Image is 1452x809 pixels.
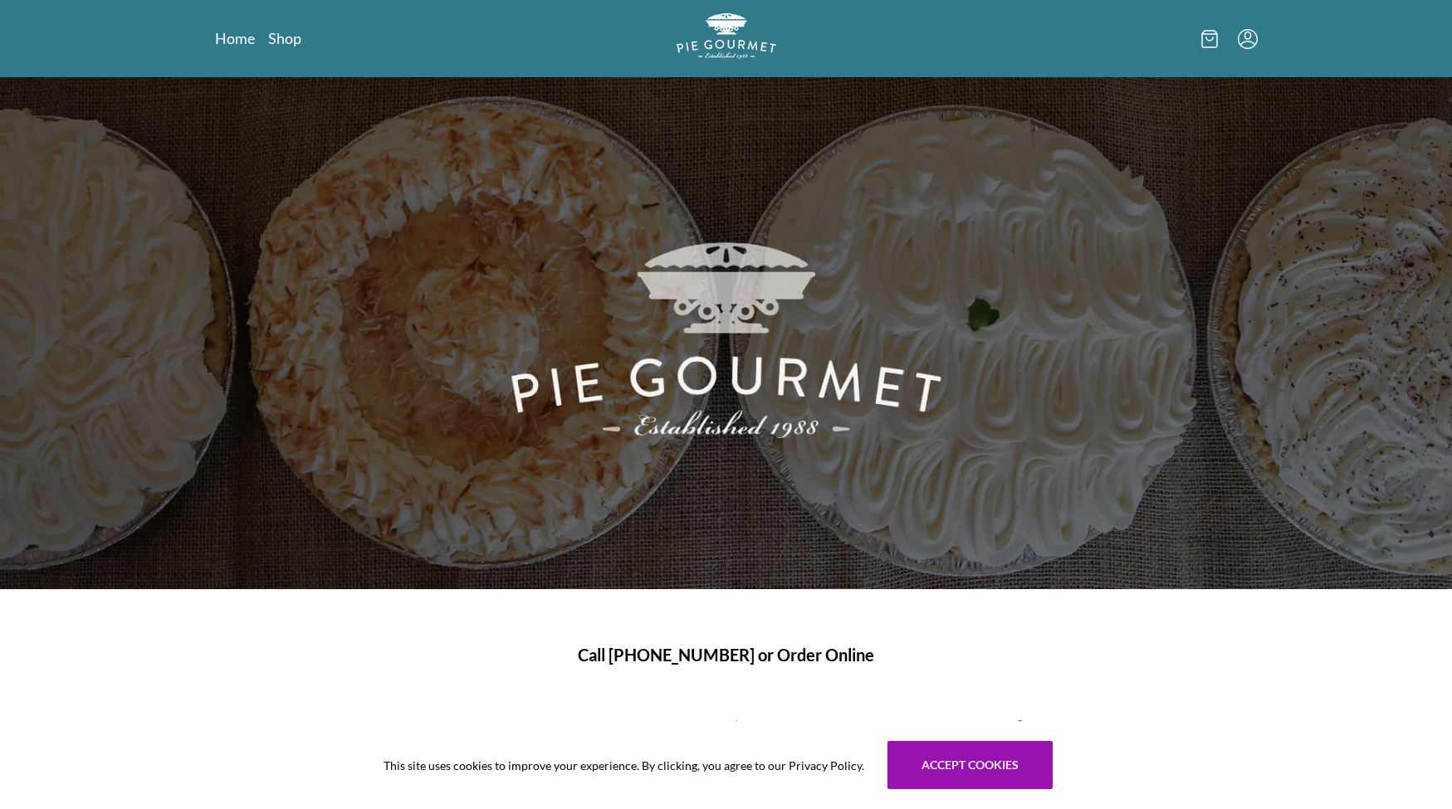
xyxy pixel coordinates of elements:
[887,741,1053,789] button: Accept cookies
[235,642,1218,667] h1: Call [PHONE_NUMBER] or Order Online
[215,28,255,48] a: Home
[384,757,864,774] span: This site uses cookies to improve your experience. By clicking, you agree to our Privacy Policy.
[1238,29,1258,49] button: Menu
[677,13,776,59] img: logo
[677,13,776,64] a: Logo
[268,28,301,48] a: Shop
